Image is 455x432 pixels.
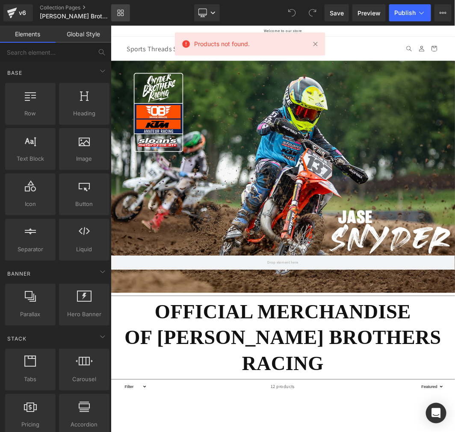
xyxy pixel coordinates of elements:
[129,26,156,44] a: Home
[62,310,107,319] span: Hero Banner
[156,26,187,44] a: Catalog
[111,4,130,21] a: New Library
[188,26,220,44] a: Contact
[8,245,53,254] span: Separator
[6,270,32,278] span: Banner
[17,7,28,18] div: v6
[194,39,250,49] span: Products not found.
[6,69,23,77] span: Base
[8,109,53,118] span: Row
[40,4,125,11] a: Collection Pages
[8,420,53,429] span: Pricing
[21,26,121,43] a: Sports Threads Shop
[230,4,287,11] span: Welcome to our store
[394,9,416,16] span: Publish
[62,154,107,163] span: Image
[8,200,53,209] span: Icon
[357,9,381,18] span: Preview
[389,4,431,21] button: Publish
[62,245,107,254] span: Liquid
[24,28,117,41] span: Sports Threads Shop
[8,375,53,384] span: Tabs
[284,4,301,21] button: Undo
[434,4,452,21] button: More
[62,200,107,209] span: Button
[134,31,151,38] span: Home
[8,310,53,319] span: Parallax
[40,13,109,20] span: [PERSON_NAME] Brothers Racing
[352,4,386,21] a: Preview
[426,403,446,423] div: Open Intercom Messenger
[56,26,111,43] a: Global Style
[330,9,344,18] span: Save
[3,4,33,21] a: v6
[304,4,321,21] button: Redo
[62,109,107,118] span: Heading
[62,375,107,384] span: Carousel
[62,420,107,429] span: Accordion
[193,31,215,38] span: Contact
[6,335,27,343] span: Stack
[161,31,182,38] span: Catalog
[8,154,53,163] span: Text Block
